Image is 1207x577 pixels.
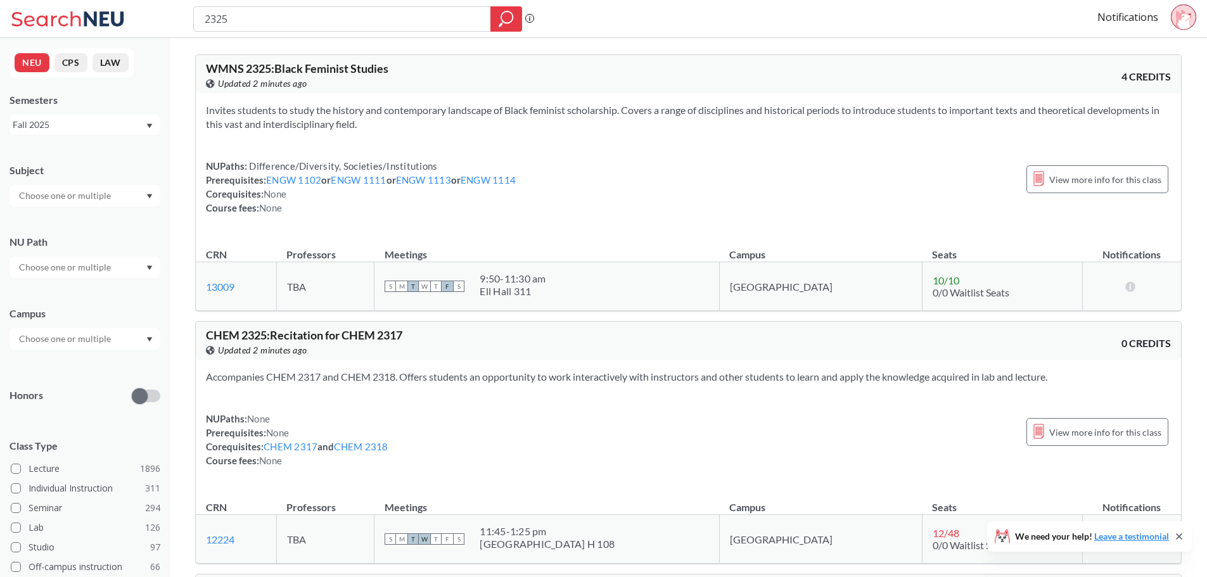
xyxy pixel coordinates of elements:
span: 294 [145,501,160,515]
span: None [247,413,270,424]
span: 126 [145,521,160,535]
label: Lab [11,519,160,536]
span: Updated 2 minutes ago [218,77,307,91]
span: We need your help! [1015,532,1169,541]
div: NU Path [10,235,160,249]
div: CRN [206,248,227,262]
th: Meetings [374,488,719,515]
input: Choose one or multiple [13,331,119,346]
td: TBA [276,262,374,311]
span: CHEM 2325 : Recitation for CHEM 2317 [206,328,402,342]
span: F [442,281,453,292]
div: Dropdown arrow [10,185,160,206]
td: TBA [276,515,374,564]
div: Dropdown arrow [10,328,160,350]
div: Campus [10,307,160,320]
span: W [419,281,430,292]
span: None [264,188,286,200]
a: ENGW 1114 [461,174,516,186]
input: Choose one or multiple [13,260,119,275]
td: [GEOGRAPHIC_DATA] [719,515,922,564]
span: 10 / 10 [933,274,959,286]
span: M [396,281,407,292]
a: Notifications [1097,10,1158,24]
span: 1896 [140,462,160,476]
a: CHEM 2318 [334,441,388,452]
svg: Dropdown arrow [146,124,153,129]
label: Individual Instruction [11,480,160,497]
span: View more info for this class [1049,172,1161,187]
div: CRN [206,500,227,514]
span: S [453,281,464,292]
svg: Dropdown arrow [146,265,153,270]
span: 97 [150,540,160,554]
span: 0 CREDITS [1121,336,1171,350]
div: Dropdown arrow [10,257,160,278]
span: 0/0 Waitlist Seats [933,539,1009,551]
input: Choose one or multiple [13,188,119,203]
label: Studio [11,539,160,555]
div: Fall 2025 [13,118,145,132]
span: Updated 2 minutes ago [218,343,307,357]
span: M [396,533,407,545]
div: [GEOGRAPHIC_DATA] H 108 [480,538,615,550]
span: S [385,533,396,545]
span: 0/0 Waitlist Seats [933,286,1009,298]
th: Professors [276,488,374,515]
th: Seats [922,235,1082,262]
div: Semesters [10,93,160,107]
span: 311 [145,481,160,495]
section: Accompanies CHEM 2317 and CHEM 2318. Offers students an opportunity to work interactively with in... [206,370,1171,384]
svg: magnifying glass [499,10,514,28]
div: Ell Hall 311 [480,285,546,298]
span: 4 CREDITS [1121,70,1171,84]
th: Seats [922,488,1082,515]
label: Seminar [11,500,160,516]
span: 66 [150,560,160,574]
span: None [259,202,282,213]
span: Difference/Diversity, Societies/Institutions [247,160,437,172]
span: S [453,533,464,545]
span: T [407,281,419,292]
button: LAW [93,53,129,72]
span: T [430,281,442,292]
a: 13009 [206,281,234,293]
a: ENGW 1111 [331,174,386,186]
span: View more info for this class [1049,424,1161,440]
section: Invites students to study the history and contemporary landscape of Black feminist scholarship. C... [206,103,1171,131]
div: NUPaths: Prerequisites: or or or Corequisites: Course fees: [206,159,516,215]
th: Notifications [1083,488,1182,515]
span: None [266,427,289,438]
a: 12224 [206,533,234,545]
div: Subject [10,163,160,177]
svg: Dropdown arrow [146,194,153,199]
button: CPS [54,53,87,72]
td: [GEOGRAPHIC_DATA] [719,262,922,311]
div: NUPaths: Prerequisites: Corequisites: and Course fees: [206,412,388,467]
a: CHEM 2317 [264,441,317,452]
span: None [259,455,282,466]
span: T [430,533,442,545]
div: 9:50 - 11:30 am [480,272,546,285]
svg: Dropdown arrow [146,337,153,342]
span: T [407,533,419,545]
div: magnifying glass [490,6,522,32]
input: Class, professor, course number, "phrase" [203,8,482,30]
th: Notifications [1083,235,1182,262]
span: F [442,533,453,545]
th: Campus [719,488,922,515]
span: 12 / 48 [933,527,959,539]
label: Off-campus instruction [11,559,160,575]
span: Class Type [10,439,160,453]
a: ENGW 1102 [266,174,321,186]
div: Fall 2025Dropdown arrow [10,115,160,135]
button: NEU [15,53,49,72]
th: Professors [276,235,374,262]
th: Meetings [374,235,719,262]
span: WMNS 2325 : Black Feminist Studies [206,61,388,75]
span: W [419,533,430,545]
a: ENGW 1113 [396,174,451,186]
a: Leave a testimonial [1094,531,1169,542]
label: Lecture [11,460,160,477]
div: 11:45 - 1:25 pm [480,525,615,538]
